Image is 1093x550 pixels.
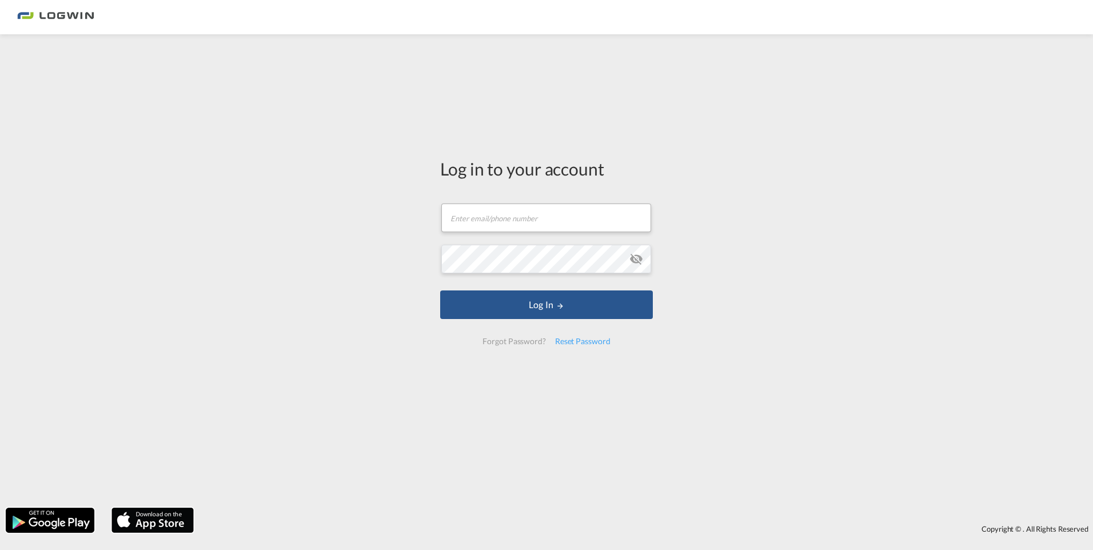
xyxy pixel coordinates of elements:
[5,507,95,534] img: google.png
[110,507,195,534] img: apple.png
[17,5,94,30] img: bc73a0e0d8c111efacd525e4c8ad7d32.png
[440,157,653,181] div: Log in to your account
[629,252,643,266] md-icon: icon-eye-off
[551,331,615,352] div: Reset Password
[200,519,1093,539] div: Copyright © . All Rights Reserved
[478,331,550,352] div: Forgot Password?
[441,204,651,232] input: Enter email/phone number
[440,290,653,319] button: LOGIN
